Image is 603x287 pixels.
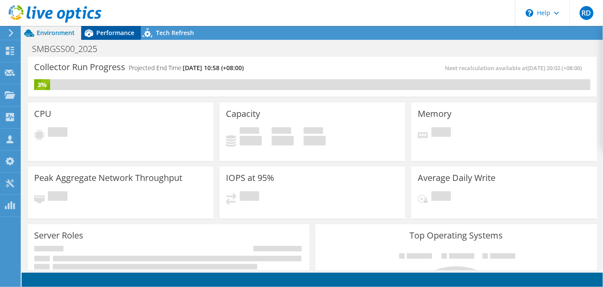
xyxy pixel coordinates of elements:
span: Pending [48,127,67,139]
h3: Memory [418,109,451,119]
h1: SMBGSS00_2025 [28,44,111,54]
h3: Top Operating Systems [322,231,590,240]
div: 3% [34,80,50,90]
span: Free [272,127,291,136]
span: Tech Refresh [156,29,194,37]
span: RD [580,6,593,20]
h3: Server Roles [34,231,83,240]
span: Next recalculation available at [445,64,586,72]
span: Total [304,127,323,136]
h3: Peak Aggregate Network Throughput [34,173,182,183]
span: Environment [37,29,75,37]
h3: Capacity [226,109,260,119]
h3: IOPS at 95% [226,173,274,183]
span: Performance [96,29,134,37]
span: [DATE] 20:02 (+08:00) [527,64,582,72]
h3: CPU [34,109,51,119]
span: Pending [240,191,259,203]
h3: Average Daily Write [418,173,495,183]
span: Pending [48,191,67,203]
h4: 0 GiB [240,136,262,145]
span: Pending [432,191,451,203]
h4: Projected End Time: [129,63,244,73]
span: Pending [432,127,451,139]
svg: \n [526,9,533,17]
h4: 0 GiB [304,136,326,145]
span: Used [240,127,259,136]
h4: 0 GiB [272,136,294,145]
span: [DATE] 10:58 (+08:00) [183,64,244,72]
